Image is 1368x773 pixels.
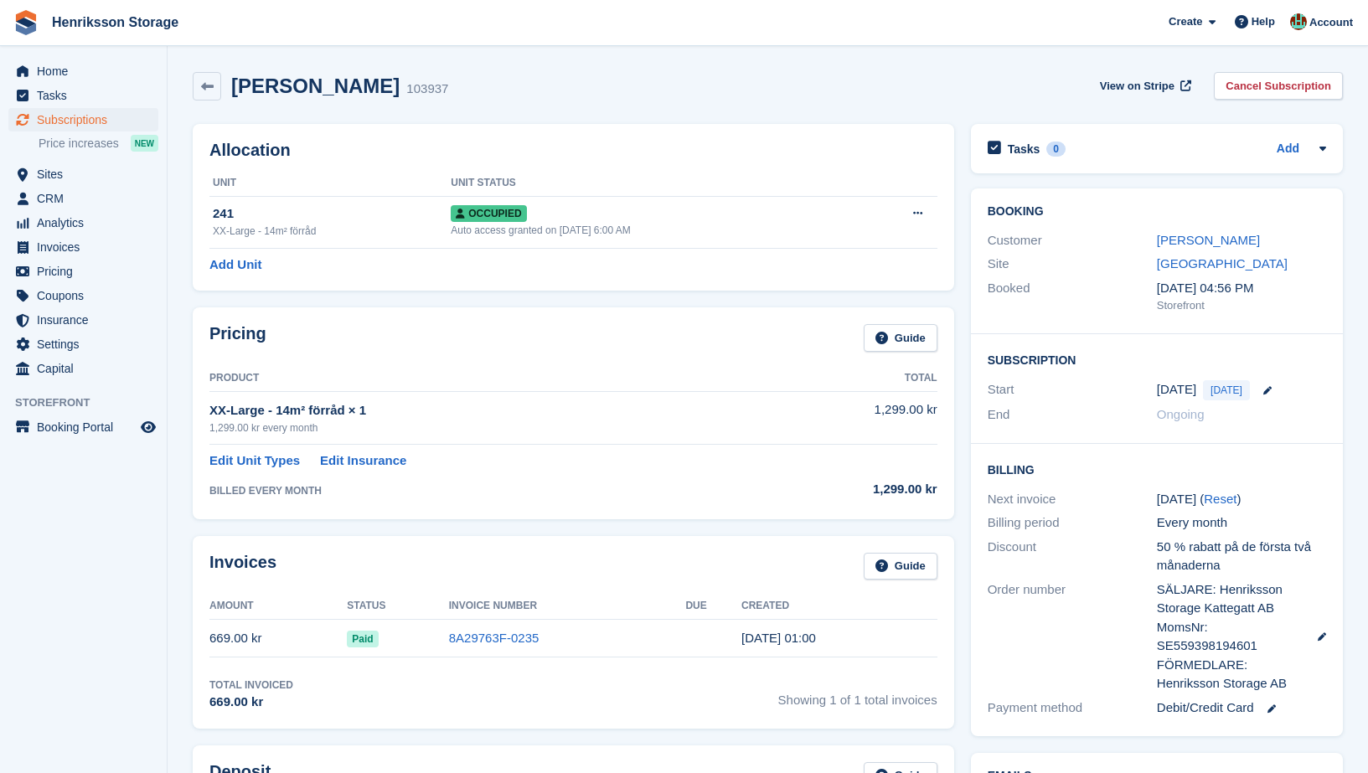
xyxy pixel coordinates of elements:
[988,380,1157,400] div: Start
[213,224,451,239] div: XX-Large - 14m² förråd
[209,553,276,580] h2: Invoices
[864,324,937,352] a: Guide
[1157,490,1326,509] div: [DATE] ( )
[8,187,158,210] a: menu
[988,231,1157,250] div: Customer
[864,553,937,580] a: Guide
[37,357,137,380] span: Capital
[209,593,347,620] th: Amount
[37,260,137,283] span: Pricing
[1214,72,1343,100] a: Cancel Subscription
[209,693,293,712] div: 669.00 kr
[8,59,158,83] a: menu
[15,394,167,411] span: Storefront
[37,415,137,439] span: Booking Portal
[988,461,1326,477] h2: Billing
[37,235,137,259] span: Invoices
[1157,407,1205,421] span: Ongoing
[1157,698,1326,718] div: Debit/Credit Card
[758,480,937,499] div: 1,299.00 kr
[988,580,1157,693] div: Order number
[39,136,119,152] span: Price increases
[347,631,378,647] span: Paid
[449,631,539,645] a: 8A29763F-0235
[37,84,137,107] span: Tasks
[37,308,137,332] span: Insurance
[209,141,937,160] h2: Allocation
[758,365,937,392] th: Total
[231,75,400,97] h2: [PERSON_NAME]
[1046,142,1066,157] div: 0
[209,324,266,352] h2: Pricing
[8,415,158,439] a: menu
[209,401,758,420] div: XX-Large - 14m² förråd × 1
[741,631,816,645] time: 2025-09-02 23:00:41 UTC
[1008,142,1040,157] h2: Tasks
[1157,256,1288,271] a: [GEOGRAPHIC_DATA]
[988,405,1157,425] div: End
[209,365,758,392] th: Product
[8,211,158,234] a: menu
[1157,233,1260,247] a: [PERSON_NAME]
[8,357,158,380] a: menu
[988,279,1157,314] div: Booked
[138,417,158,437] a: Preview store
[37,59,137,83] span: Home
[1277,140,1299,159] a: Add
[37,187,137,210] span: CRM
[1157,297,1326,314] div: Storefront
[209,420,758,435] div: 1,299.00 kr every month
[209,620,347,657] td: 669.00 kr
[8,284,158,307] a: menu
[39,134,158,152] a: Price increases NEW
[988,490,1157,509] div: Next invoice
[1157,580,1301,693] span: SÄLJARE: Henriksson Storage Kattegatt AB MomsNr: SE559398194601 FÖRMEDLARE: Henriksson Storage AB
[8,108,158,131] a: menu
[988,698,1157,718] div: Payment method
[13,10,39,35] img: stora-icon-8386f47178a22dfd0bd8f6a31ec36ba5ce8667c1dd55bd0f319d3a0aa187defe.svg
[1252,13,1275,30] span: Help
[1093,72,1195,100] a: View on Stripe
[320,451,406,471] a: Edit Insurance
[1204,492,1236,506] a: Reset
[37,108,137,131] span: Subscriptions
[213,204,451,224] div: 241
[451,223,858,238] div: Auto access granted on [DATE] 6:00 AM
[988,351,1326,368] h2: Subscription
[988,205,1326,219] h2: Booking
[209,170,451,197] th: Unit
[1203,380,1250,400] span: [DATE]
[209,255,261,275] a: Add Unit
[209,451,300,471] a: Edit Unit Types
[1309,14,1353,31] span: Account
[1157,513,1326,533] div: Every month
[8,260,158,283] a: menu
[45,8,185,36] a: Henriksson Storage
[758,391,937,444] td: 1,299.00 kr
[37,162,137,186] span: Sites
[131,135,158,152] div: NEW
[741,593,937,620] th: Created
[1290,13,1307,30] img: Isak Martinelle
[1157,538,1326,575] div: 50 % rabatt på de första två månaderna
[406,80,448,99] div: 103937
[8,332,158,356] a: menu
[8,84,158,107] a: menu
[347,593,448,620] th: Status
[8,308,158,332] a: menu
[449,593,686,620] th: Invoice Number
[451,205,526,222] span: Occupied
[37,211,137,234] span: Analytics
[37,284,137,307] span: Coupons
[1157,380,1196,399] time: 2025-09-02 23:00:00 UTC
[37,332,137,356] span: Settings
[8,162,158,186] a: menu
[451,170,858,197] th: Unit Status
[1100,78,1174,95] span: View on Stripe
[988,513,1157,533] div: Billing period
[988,538,1157,575] div: Discount
[8,235,158,259] a: menu
[685,593,741,620] th: Due
[1169,13,1202,30] span: Create
[209,483,758,498] div: BILLED EVERY MONTH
